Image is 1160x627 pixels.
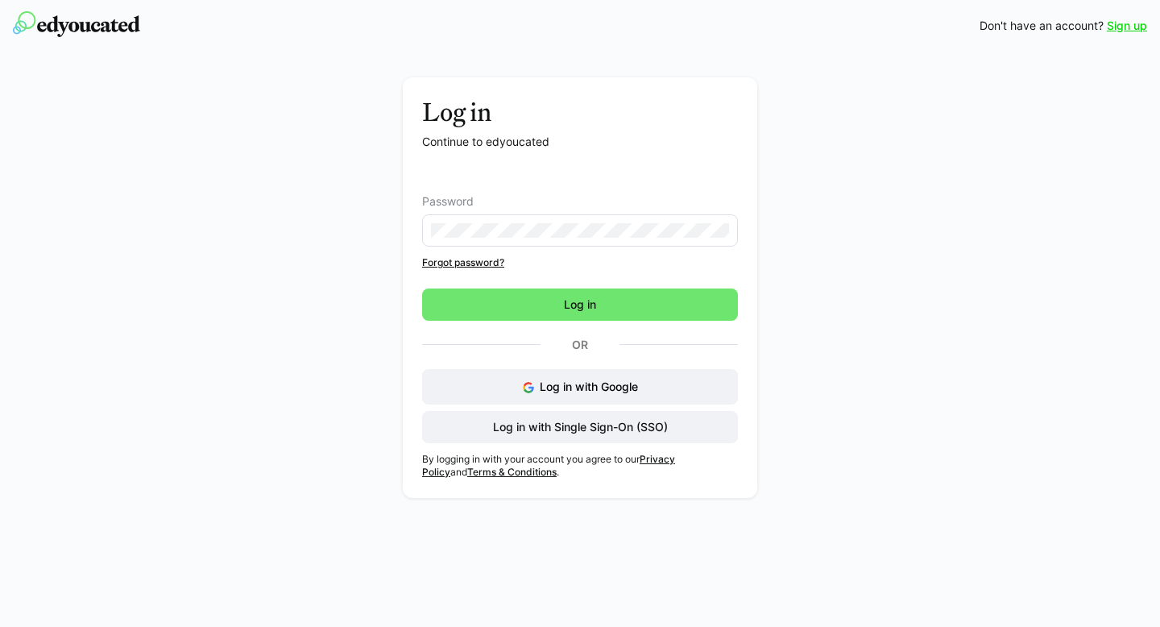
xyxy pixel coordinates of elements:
a: Forgot password? [422,256,738,269]
button: Log in [422,289,738,321]
a: Terms & Conditions [467,466,557,478]
a: Sign up [1107,18,1147,34]
p: Or [541,334,619,356]
span: Log in with Single Sign-On (SSO) [491,419,670,435]
span: Don't have an account? [980,18,1104,34]
a: Privacy Policy [422,453,675,478]
p: By logging in with your account you agree to our and . [422,453,738,479]
button: Log in with Single Sign-On (SSO) [422,411,738,443]
h3: Log in [422,97,738,127]
span: Password [422,195,474,208]
span: Log in [561,297,599,313]
button: Log in with Google [422,369,738,405]
span: Log in with Google [540,380,638,393]
p: Continue to edyoucated [422,134,738,150]
img: edyoucated [13,11,140,37]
